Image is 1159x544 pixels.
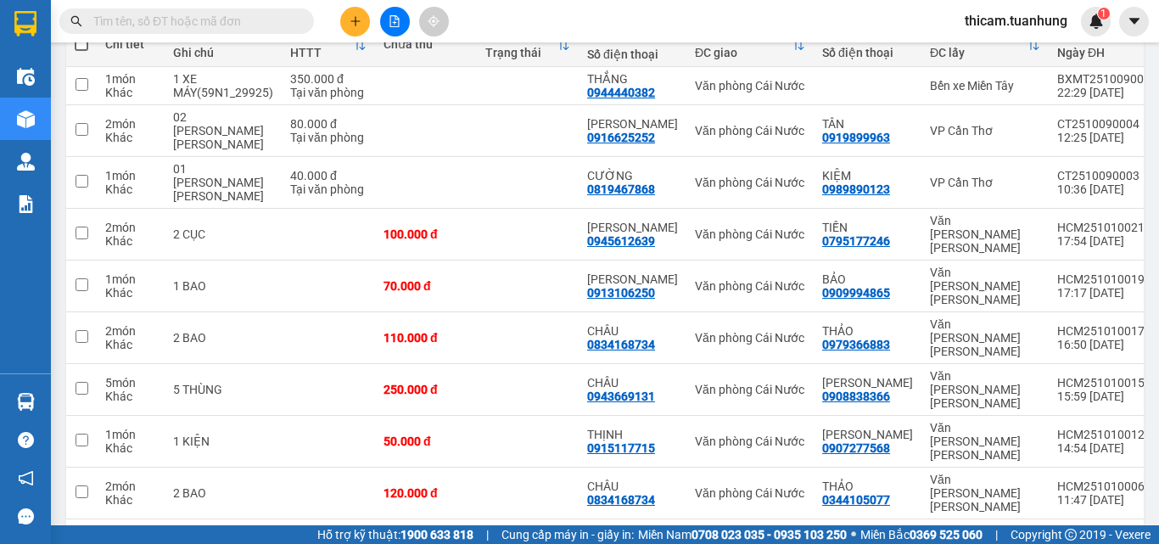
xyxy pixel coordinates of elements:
[1127,14,1142,29] span: caret-down
[105,390,156,403] div: Khác
[695,227,805,241] div: Văn phòng Cái Nước
[380,7,410,36] button: file-add
[105,376,156,390] div: 5 món
[587,272,678,286] div: TÁM HÙNG
[695,279,805,293] div: Văn phòng Cái Nước
[930,214,1040,255] div: Văn [PERSON_NAME] [PERSON_NAME]
[105,272,156,286] div: 1 món
[587,234,655,248] div: 0945612639
[587,441,655,455] div: 0915117715
[290,46,353,59] div: HTTT
[105,441,156,455] div: Khác
[691,528,847,541] strong: 0708 023 035 - 0935 103 250
[822,221,913,234] div: TIẾN
[384,227,468,241] div: 100.000 đ
[822,234,890,248] div: 0795177246
[822,131,890,144] div: 0919899963
[930,266,1040,306] div: Văn [PERSON_NAME] [PERSON_NAME]
[1057,428,1157,441] div: HCM2510100126
[501,525,634,544] span: Cung cấp máy in - giấy in:
[485,46,557,59] div: Trạng thái
[17,195,35,213] img: solution-icon
[105,286,156,300] div: Khác
[822,169,913,182] div: KIỆM
[105,338,156,351] div: Khác
[105,131,156,144] div: Khác
[587,221,678,234] div: QUÁCH HIẾU
[822,428,913,441] div: MỸ LINH
[686,22,814,67] th: Toggle SortBy
[695,331,805,345] div: Văn phòng Cái Nước
[1057,117,1157,131] div: CT2510090004
[290,131,367,144] div: Tại văn phòng
[173,110,273,151] div: 02 THÙNG KHÔNG KIỂM
[930,369,1040,410] div: Văn [PERSON_NAME] [PERSON_NAME]
[822,46,913,59] div: Số điện thoại
[695,176,805,189] div: Văn phòng Cái Nước
[587,428,678,441] div: THỊNH
[384,331,468,345] div: 110.000 đ
[695,486,805,500] div: Văn phòng Cái Nước
[384,383,468,396] div: 250.000 đ
[930,46,1027,59] div: ĐC lấy
[587,376,678,390] div: CHÂU
[105,86,156,99] div: Khác
[419,7,449,36] button: aim
[930,473,1040,513] div: Văn [PERSON_NAME] [PERSON_NAME]
[173,162,273,203] div: 01 THÙNG KHÔNG KIỂM
[105,117,156,131] div: 2 món
[105,72,156,86] div: 1 món
[105,480,156,493] div: 2 món
[587,324,678,338] div: CHÂU
[384,486,468,500] div: 120.000 đ
[173,72,273,99] div: 1 XE MÁY(59N1_29925)
[105,493,156,507] div: Khác
[822,338,890,351] div: 0979366883
[1119,7,1149,36] button: caret-down
[384,279,468,293] div: 70.000 đ
[587,390,655,403] div: 0943669131
[822,324,913,338] div: THẢO
[1057,286,1157,300] div: 17:17 [DATE]
[1057,390,1157,403] div: 15:59 [DATE]
[17,110,35,128] img: warehouse-icon
[282,22,375,67] th: Toggle SortBy
[822,480,913,493] div: THẢO
[695,46,792,59] div: ĐC giao
[587,169,678,182] div: CƯỜNG
[384,37,468,51] div: Chưa thu
[1089,14,1104,29] img: icon-new-feature
[400,528,473,541] strong: 1900 633 818
[822,272,913,286] div: BẢO
[1098,8,1110,20] sup: 1
[587,72,678,86] div: THẮNG
[822,390,890,403] div: 0908838366
[1057,480,1157,493] div: HCM2510100067
[587,131,655,144] div: 0916625252
[1057,169,1157,182] div: CT2510090003
[822,441,890,455] div: 0907277568
[173,486,273,500] div: 2 BAO
[105,324,156,338] div: 2 món
[587,117,678,131] div: HOÀNG ANH
[340,7,370,36] button: plus
[587,182,655,196] div: 0819467868
[910,528,983,541] strong: 0369 525 060
[105,234,156,248] div: Khác
[1057,272,1157,286] div: HCM2510100196
[587,493,655,507] div: 0834168734
[587,86,655,99] div: 0944440382
[930,124,1040,137] div: VP Cần Thơ
[350,15,361,27] span: plus
[1100,8,1106,20] span: 1
[105,169,156,182] div: 1 món
[105,221,156,234] div: 2 món
[822,117,913,131] div: TÂN
[18,508,34,524] span: message
[822,286,890,300] div: 0909994865
[173,383,273,396] div: 5 THÙNG
[1065,529,1077,541] span: copyright
[17,153,35,171] img: warehouse-icon
[930,176,1040,189] div: VP Cần Thơ
[930,317,1040,358] div: Văn [PERSON_NAME] [PERSON_NAME]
